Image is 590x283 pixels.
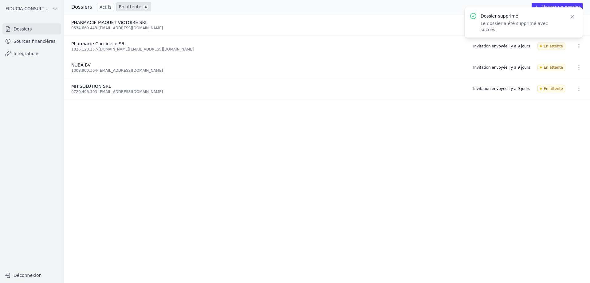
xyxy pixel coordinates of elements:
h3: Dossiers [71,3,92,11]
span: NUBA BV [71,63,91,67]
a: Actifs [97,3,114,11]
span: MH SOLUTION SRL [71,84,111,89]
a: Intégrations [2,48,61,59]
div: Invitation envoyée il y a 9 jours [473,44,530,49]
div: Invitation envoyée il y a 9 jours [473,86,530,91]
div: 1008.900.364 - [EMAIL_ADDRESS][DOMAIN_NAME] [71,68,466,73]
span: PHARMACIE MAQUET VICTOIRE SRL [71,20,147,25]
a: En attente 4 [116,2,151,11]
span: Pharmacie Coccinelle SRL [71,41,127,46]
a: Sources financières [2,36,61,47]
div: Invitation envoyée il y a 9 jours [473,65,530,70]
span: En attente [537,85,565,92]
span: 4 [143,4,149,10]
p: Dossier supprimé [481,13,562,19]
a: Dossiers [2,23,61,34]
button: FIDUCIA CONSULTING SRL [2,4,61,14]
span: FIDUCIA CONSULTING SRL [6,6,49,12]
div: 0720.496.303 - [EMAIL_ADDRESS][DOMAIN_NAME] [71,89,466,94]
div: 0534.669.443 - [EMAIL_ADDRESS][DOMAIN_NAME] [71,26,466,30]
p: Le dossier a été supprimé avec succès [481,20,562,33]
button: Ajouter un dossier [532,3,583,11]
button: Déconnexion [2,270,61,280]
span: En attente [537,64,565,71]
div: 1026.128.257 - [DOMAIN_NAME][EMAIL_ADDRESS][DOMAIN_NAME] [71,47,466,52]
span: En attente [537,42,565,50]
